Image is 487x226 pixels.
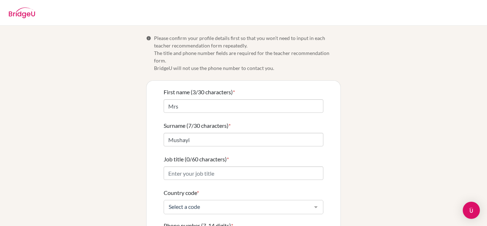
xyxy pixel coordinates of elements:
[154,34,341,72] span: Please confirm your profile details first so that you won’t need to input in each teacher recomme...
[164,99,323,113] input: Enter your first name
[146,36,151,41] span: Info
[463,202,480,219] div: Open Intercom Messenger
[164,155,229,164] label: Job title (0/60 characters)
[167,203,309,210] span: Select a code
[164,133,323,146] input: Enter your surname
[9,7,35,18] img: BridgeU logo
[164,189,199,197] label: Country code
[164,166,323,180] input: Enter your job title
[164,121,231,130] label: Surname (7/30 characters)
[164,88,235,96] label: First name (3/30 characters)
